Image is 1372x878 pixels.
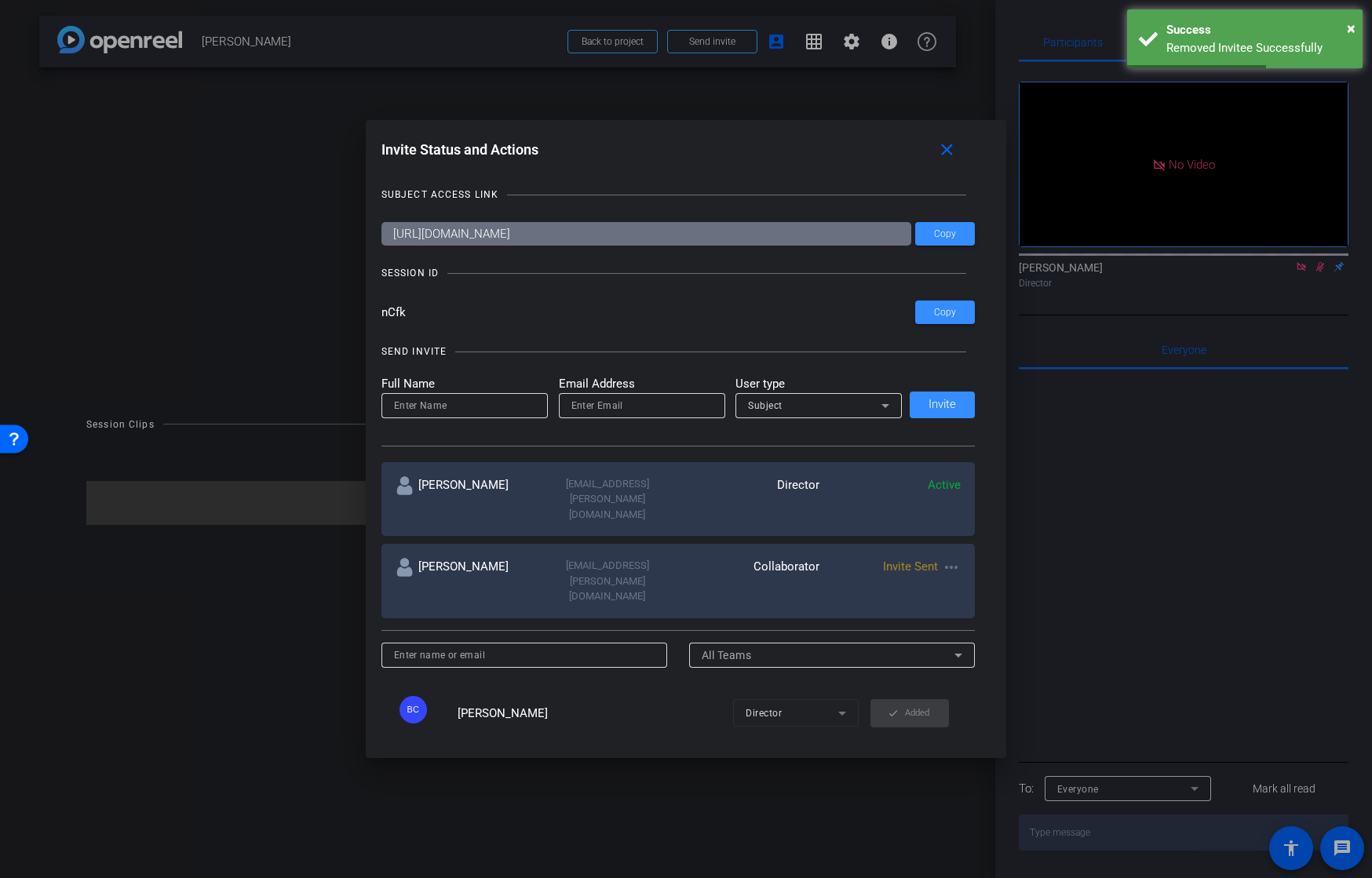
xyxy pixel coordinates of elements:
span: All Teams [702,649,752,661]
input: Enter Name [394,396,535,415]
span: Copy [934,228,956,240]
div: Collaborator [678,558,819,604]
div: BC [400,696,427,723]
openreel-title-line: SUBJECT ACCESS LINK [381,187,976,202]
span: Active [928,478,961,492]
button: Copy [915,301,975,324]
mat-icon: more_horiz [942,558,961,577]
div: [PERSON_NAME] [396,476,537,523]
mat-icon: close [937,140,957,160]
div: [EMAIL_ADDRESS][PERSON_NAME][DOMAIN_NAME] [537,476,678,523]
div: Removed Invitee Successfully [1166,39,1351,57]
button: Close [1347,16,1356,40]
div: [EMAIL_ADDRESS][PERSON_NAME][DOMAIN_NAME] [537,558,678,604]
span: [PERSON_NAME] [458,706,548,720]
input: Enter Email [571,396,713,415]
div: [PERSON_NAME] [396,558,537,604]
span: × [1347,19,1356,38]
div: Director [678,476,819,523]
button: Copy [915,222,975,246]
mat-label: Email Address [559,375,725,393]
span: Copy [934,307,956,319]
div: SUBJECT ACCESS LINK [381,187,498,202]
ngx-avatar: Brian Curp [400,696,454,723]
div: SESSION ID [381,265,439,281]
openreel-title-line: SEND INVITE [381,344,976,359]
span: Subject [748,400,783,411]
div: Invite Status and Actions [381,136,976,164]
openreel-title-line: SESSION ID [381,265,976,281]
span: Invite Sent [883,559,938,574]
input: Enter name or email [394,646,655,665]
mat-label: User type [735,375,902,393]
div: Success [1166,21,1351,39]
mat-label: Full Name [381,375,548,393]
div: SEND INVITE [381,344,447,359]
